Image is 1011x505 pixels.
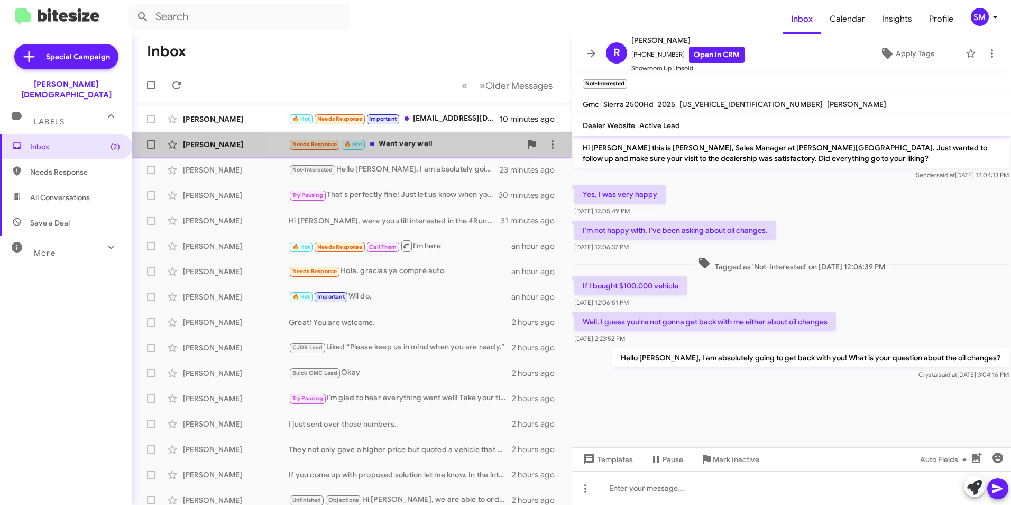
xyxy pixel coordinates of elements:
div: [PERSON_NAME] [183,444,289,455]
span: » [480,79,485,92]
span: [PERSON_NAME] [631,34,745,47]
div: Wil do, [289,291,511,303]
span: Mark Inactive [713,450,759,469]
div: 2 hours ago [512,444,563,455]
div: an hour ago [511,266,563,277]
span: Dealer Website [583,121,635,130]
div: [PERSON_NAME] [183,241,289,251]
div: 31 minutes ago [501,215,563,226]
span: Needs Response [317,115,362,122]
span: [PHONE_NUMBER] [631,47,745,63]
div: [PERSON_NAME] [183,368,289,378]
div: SM [971,8,989,26]
div: If you come up with proposed solution let me know. In the interim i am working on where to get towed [289,470,512,480]
span: Gmc [583,100,599,109]
a: Insights [874,4,921,34]
a: Calendar [821,4,874,34]
div: [PERSON_NAME] [183,470,289,480]
div: [PERSON_NAME] [183,419,289,429]
div: I just sent over those numbers. [289,419,512,429]
div: I'm here [289,239,511,252]
div: [PERSON_NAME] [183,317,289,328]
span: « [462,79,467,92]
div: 2 hours ago [512,419,563,429]
span: Tagged as 'Not-Interested' on [DATE] 12:06:39 PM [694,257,889,272]
span: (2) [111,141,120,152]
span: Call Them [369,244,397,250]
span: CJDR Lead [292,344,323,351]
span: 🔥 Hot [292,293,310,300]
span: R [613,44,620,61]
div: [PERSON_NAME] [183,215,289,226]
button: Mark Inactive [692,450,768,469]
div: Went very well [289,138,521,150]
div: Okay [289,367,512,379]
div: [PERSON_NAME] [183,165,289,175]
div: That's perfectly fine! Just let us know when you're ready, and we can assist with buying your veh... [289,189,500,201]
span: Sierra 2500Hd [603,100,654,109]
div: [EMAIL_ADDRESS][DOMAIN_NAME] [289,113,500,125]
span: 🔥 Hot [292,244,310,250]
div: [PERSON_NAME] [183,393,289,404]
div: I'm glad to hear everything went well! Take your time, and feel free to reach out whenever you're... [289,392,512,404]
span: said at [936,171,955,179]
p: Hello [PERSON_NAME], I am absolutely going to get back with you! What is your question about the ... [612,348,1009,367]
div: [PERSON_NAME] [183,114,289,124]
button: Previous [455,75,474,96]
p: Yes, I was very happy [574,185,666,204]
span: More [34,248,56,258]
div: Hi [PERSON_NAME], were you still interested in the 4Runner? Or possibly another vehicle? [289,215,501,226]
span: Crystal [DATE] 3:04:16 PM [918,371,1009,378]
span: Older Messages [485,80,553,92]
span: Special Campaign [46,51,110,62]
span: Try Pausing [292,192,323,199]
div: an hour ago [511,241,563,251]
span: Inbox [30,141,120,152]
span: Needs Response [292,141,337,148]
div: 2 hours ago [512,368,563,378]
div: an hour ago [511,292,563,302]
span: Auto Fields [920,450,971,469]
a: Inbox [783,4,821,34]
span: [US_VEHICLE_IDENTIFICATION_NUMBER] [679,100,823,109]
span: All Conversations [30,192,90,203]
button: Templates [572,450,641,469]
span: Save a Deal [30,218,70,228]
div: They not only gave a higher price but quoted a vehicle that had 2 packages I was not interested i... [289,444,512,455]
a: Profile [921,4,962,34]
p: I'm not happy with. I've been asking about oil changes. [574,221,776,240]
span: Important [369,115,397,122]
button: Auto Fields [912,450,979,469]
div: 10 minutes ago [500,114,563,124]
span: Needs Response [30,167,120,177]
h1: Inbox [147,43,186,60]
span: 2025 [658,100,675,109]
span: [DATE] 12:06:37 PM [574,243,629,251]
p: If I bought $100,000 vehicle [574,276,687,295]
div: Hola, gracias ya compré auto [289,265,511,277]
span: Active Lead [639,121,680,130]
span: Objections [328,497,359,503]
span: Buick GMC Lead [292,369,338,376]
span: Try Pausing [292,395,323,402]
span: Unfinished [292,497,321,503]
span: said at [939,371,957,378]
div: Liked “Please keep us in mind when you are ready.” [289,341,512,354]
div: 2 hours ago [512,393,563,404]
div: [PERSON_NAME] [183,266,289,277]
div: [PERSON_NAME] [183,292,289,302]
small: Not-Interested [583,79,627,89]
span: 🔥 Hot [292,115,310,122]
div: 30 minutes ago [500,190,563,201]
div: [PERSON_NAME] [183,139,289,150]
div: 2 hours ago [512,470,563,480]
div: [PERSON_NAME] [183,190,289,201]
div: 2 hours ago [512,342,563,353]
span: Important [317,293,345,300]
div: Hello [PERSON_NAME], I am absolutely going to get back with you! What is your question about the ... [289,164,500,176]
button: Apply Tags [853,44,960,63]
span: 🔥 Hot [344,141,362,148]
span: Labels [34,117,65,127]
